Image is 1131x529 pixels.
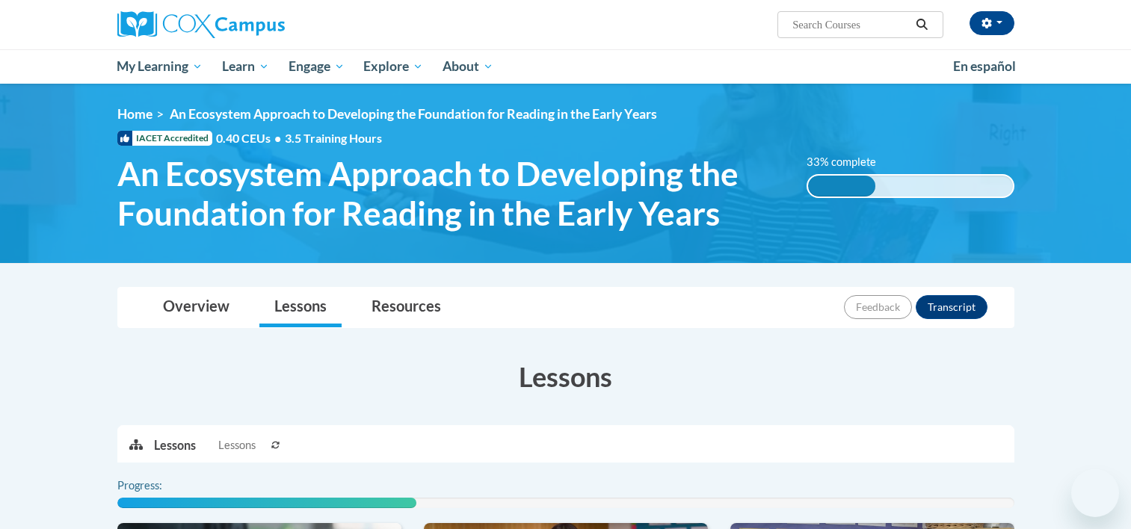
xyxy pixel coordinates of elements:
[953,58,1016,74] span: En español
[259,288,342,327] a: Lessons
[844,295,912,319] button: Feedback
[170,106,657,122] span: An Ecosystem Approach to Developing the Foundation for Reading in the Early Years
[970,11,1014,35] button: Account Settings
[216,130,285,146] span: 0.40 CEUs
[212,49,279,84] a: Learn
[363,58,423,75] span: Explore
[1071,469,1119,517] iframe: Button to launch messaging window
[117,11,285,38] img: Cox Campus
[289,58,345,75] span: Engage
[357,288,456,327] a: Resources
[274,131,281,145] span: •
[279,49,354,84] a: Engage
[807,154,893,170] label: 33% complete
[117,477,203,494] label: Progress:
[95,49,1037,84] div: Main menu
[433,49,503,84] a: About
[910,16,933,34] button: Search
[154,437,196,454] p: Lessons
[117,358,1014,395] h3: Lessons
[117,106,152,122] a: Home
[117,11,401,38] a: Cox Campus
[117,58,203,75] span: My Learning
[285,131,382,145] span: 3.5 Training Hours
[117,154,785,233] span: An Ecosystem Approach to Developing the Foundation for Reading in the Early Years
[916,295,987,319] button: Transcript
[108,49,213,84] a: My Learning
[218,437,256,454] span: Lessons
[791,16,910,34] input: Search Courses
[117,131,212,146] span: IACET Accredited
[943,51,1026,82] a: En español
[354,49,433,84] a: Explore
[443,58,493,75] span: About
[222,58,269,75] span: Learn
[808,176,875,197] div: 33% complete
[148,288,244,327] a: Overview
